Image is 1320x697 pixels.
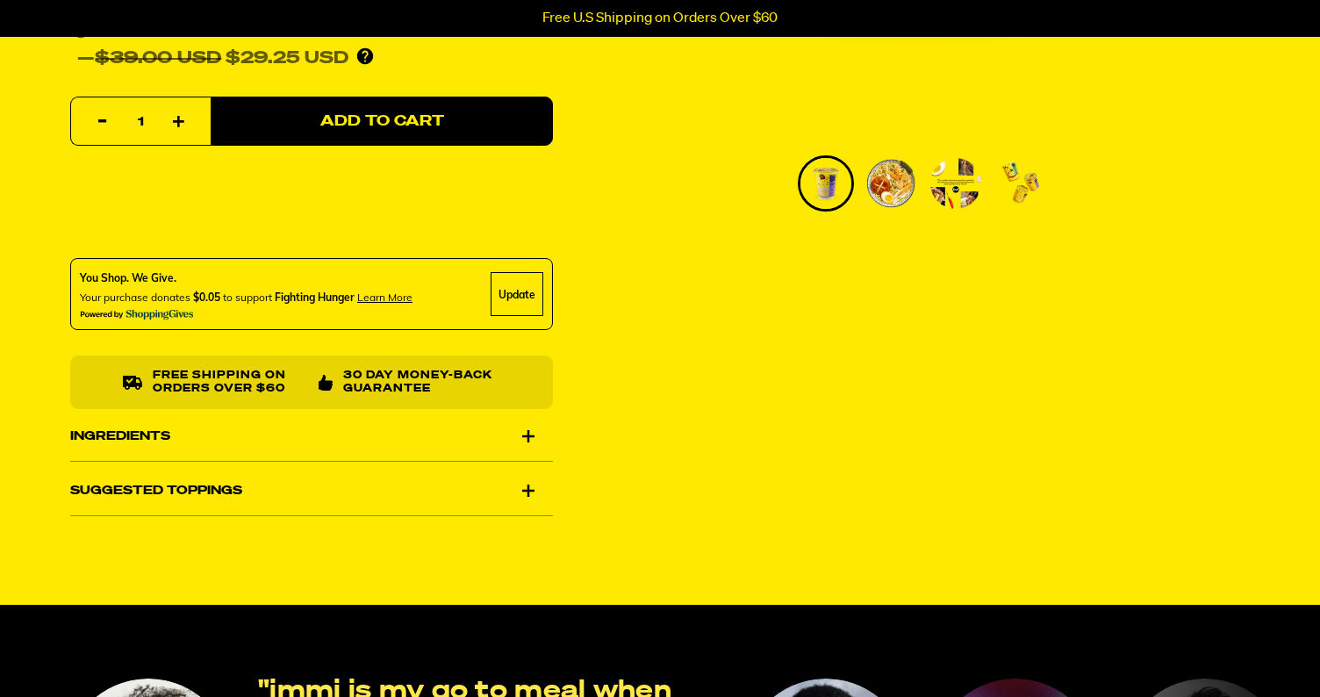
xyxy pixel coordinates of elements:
[542,11,778,26] p: Free U.S Shipping on Orders Over $60
[70,466,553,515] div: Suggested Toppings
[153,370,305,396] p: Free shipping on orders over $60
[223,291,272,305] span: to support
[193,291,220,305] span: $0.05
[357,291,412,305] span: Learn more about donating
[995,158,1046,209] img: Roasted "Pork" Tonkotsu Cup Ramen
[928,155,984,212] li: Go to slide 3
[993,155,1049,212] li: Go to slide 4
[70,412,553,461] div: Ingredients
[80,271,412,287] div: You Shop. We Give.
[624,155,1214,212] div: PDP main carousel thumbnails
[82,98,200,147] input: quantity
[95,50,221,68] del: $39.00 USD
[320,114,444,129] span: Add to Cart
[863,155,919,212] li: Go to slide 2
[343,370,500,396] p: 30 Day Money-Back Guarantee
[211,97,553,147] button: Add to Cart
[491,273,543,317] div: Update Cause Button
[80,291,190,305] span: Your purchase donates
[9,615,190,688] iframe: Marketing Popup
[275,291,355,305] span: Fighting Hunger
[798,155,854,212] li: Go to slide 1
[930,158,981,209] img: Roasted "Pork" Tonkotsu Cup Ramen
[865,158,916,209] img: Roasted "Pork" Tonkotsu Cup Ramen
[77,45,348,73] div: — $29.25 USD
[80,310,194,321] img: Powered By ShoppingGives
[800,158,851,209] img: Roasted "Pork" Tonkotsu Cup Ramen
